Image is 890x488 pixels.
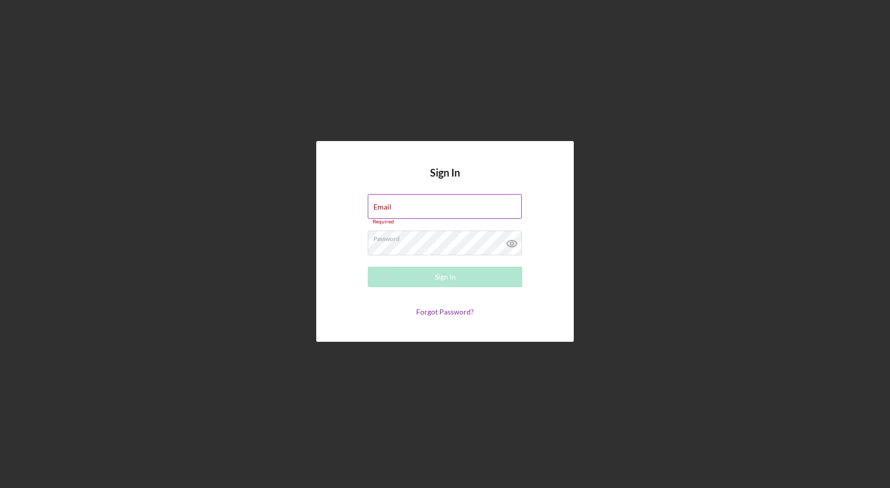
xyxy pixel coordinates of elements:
div: Required [368,219,522,225]
div: Sign In [435,267,456,287]
h4: Sign In [430,167,460,194]
label: Email [373,203,391,211]
label: Password [373,231,522,242]
a: Forgot Password? [416,307,474,316]
button: Sign In [368,267,522,287]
